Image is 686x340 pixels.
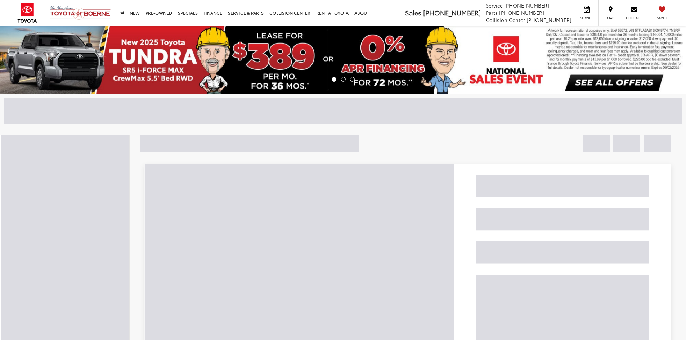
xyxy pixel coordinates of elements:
[499,9,544,16] span: [PHONE_NUMBER]
[654,15,670,20] span: Saved
[504,2,549,9] span: [PHONE_NUMBER]
[486,16,525,23] span: Collision Center
[405,8,421,17] span: Sales
[423,8,481,17] span: [PHONE_NUMBER]
[626,15,642,20] span: Contact
[50,5,111,20] img: Vic Vaughan Toyota of Boerne
[526,16,571,23] span: [PHONE_NUMBER]
[602,15,618,20] span: Map
[486,9,498,16] span: Parts
[486,2,503,9] span: Service
[579,15,595,20] span: Service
